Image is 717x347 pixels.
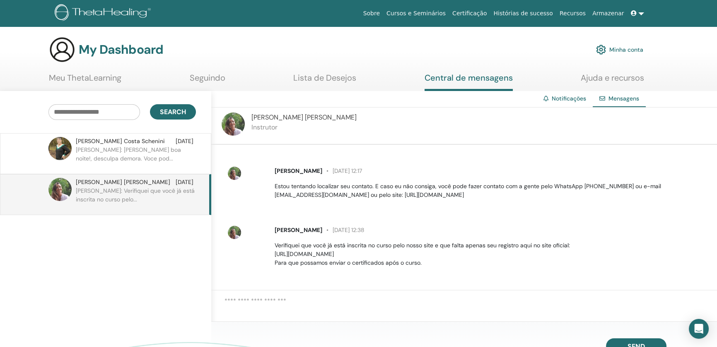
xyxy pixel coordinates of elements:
p: [PERSON_NAME]: [PERSON_NAME] boa noite!, desculpa demora. Voce pod... [76,146,196,170]
a: Recursos [556,6,589,21]
img: default.jpg [48,178,72,201]
span: [DATE] 12:38 [322,226,365,234]
a: Certificação [449,6,490,21]
span: [PERSON_NAME] Costa Schenini [76,137,165,146]
span: Search [160,108,186,116]
p: Verifiquei que você já está inscrita no curso pelo nosso site e que falta apenas seu registro aqu... [275,241,707,267]
a: Seguindo [190,73,225,89]
a: Lista de Desejos [293,73,356,89]
img: default.jpg [48,137,72,160]
span: [DATE] 12:17 [322,167,362,175]
img: default.jpg [228,167,241,180]
p: [PERSON_NAME]: Verifiquei que você já está inscrita no curso pelo... [76,187,196,211]
a: Armazenar [589,6,627,21]
a: Sobre [360,6,383,21]
img: default.jpg [222,112,245,136]
a: Notificações [552,95,586,102]
img: cog.svg [596,43,606,57]
span: [DATE] [176,178,193,187]
a: Histórias de sucesso [490,6,556,21]
a: Meu ThetaLearning [49,73,121,89]
img: default.jpg [228,226,241,239]
p: Instrutor [251,122,357,132]
span: [DATE] [176,137,193,146]
span: Mensagens [608,95,639,102]
span: [PERSON_NAME] [PERSON_NAME] [76,178,170,187]
a: Ajuda e recursos [581,73,644,89]
a: Central de mensagens [425,73,513,91]
span: [PERSON_NAME] [275,167,322,175]
button: Search [150,104,196,120]
img: logo.png [55,4,154,23]
p: Estou tentando localizar seu contato. E caso eu não consiga, você pode fazer contato com a gente ... [275,182,707,199]
h3: My Dashboard [79,42,163,57]
a: Minha conta [596,41,643,59]
div: Open Intercom Messenger [689,319,709,339]
span: [PERSON_NAME] [PERSON_NAME] [251,113,357,122]
span: [PERSON_NAME] [275,226,322,234]
img: generic-user-icon.jpg [49,36,75,63]
a: Cursos e Seminários [383,6,449,21]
